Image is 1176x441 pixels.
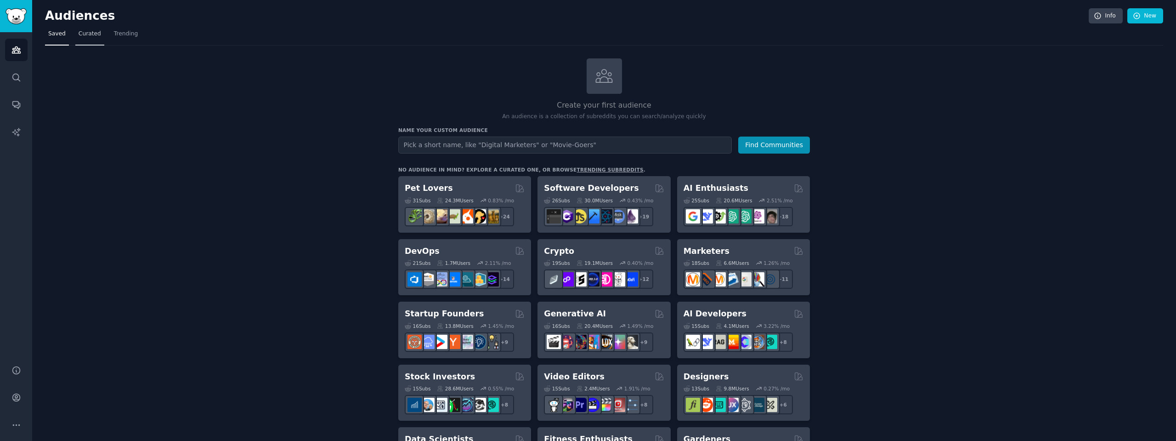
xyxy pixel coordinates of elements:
[763,272,777,286] img: OnlineMarketing
[446,272,460,286] img: DevOpsLinks
[472,398,486,412] img: swingtrading
[684,308,746,320] h2: AI Developers
[544,371,605,383] h2: Video Editors
[572,272,587,286] img: ethstaker
[763,398,777,412] img: UX_Design
[547,398,561,412] img: gopro
[611,272,625,286] img: CryptoNews
[544,385,570,392] div: 15 Sub s
[699,335,713,349] img: DeepSeek
[624,272,638,286] img: defi_
[420,398,435,412] img: ValueInvesting
[485,260,511,266] div: 2.11 % /mo
[577,197,613,204] div: 30.0M Users
[686,209,700,223] img: GoogleGeminiAI
[547,272,561,286] img: ethfinance
[684,183,748,194] h2: AI Enthusiasts
[472,335,486,349] img: Entrepreneurship
[6,8,27,24] img: GummySearch logo
[585,272,599,286] img: web3
[488,385,514,392] div: 0.55 % /mo
[398,113,810,121] p: An audience is a collection of subreddits you can search/analyze quickly
[716,260,749,266] div: 6.6M Users
[433,272,447,286] img: Docker_DevOps
[437,323,473,329] div: 13.8M Users
[686,335,700,349] img: LangChain
[634,269,653,289] div: + 12
[560,398,574,412] img: editors
[572,209,587,223] img: learnjavascript
[774,332,793,352] div: + 8
[472,209,486,223] img: PetAdvice
[437,385,473,392] div: 28.6M Users
[405,371,475,383] h2: Stock Investors
[684,246,729,257] h2: Marketers
[560,209,574,223] img: csharp
[405,308,484,320] h2: Startup Founders
[1127,8,1163,24] a: New
[750,209,764,223] img: OpenAIDev
[724,272,739,286] img: Emailmarketing
[737,335,752,349] img: OpenSourceAI
[684,371,729,383] h2: Designers
[716,323,749,329] div: 4.1M Users
[420,335,435,349] img: SaaS
[577,260,613,266] div: 19.1M Users
[1089,8,1123,24] a: Info
[763,335,777,349] img: AIDevelopersSociety
[684,385,709,392] div: 13 Sub s
[560,335,574,349] img: dalle2
[624,398,638,412] img: postproduction
[405,385,430,392] div: 15 Sub s
[560,272,574,286] img: 0xPolygon
[446,209,460,223] img: turtle
[598,335,612,349] img: FluxAI
[624,209,638,223] img: elixir
[585,398,599,412] img: VideoEditors
[472,272,486,286] img: aws_cdk
[763,323,790,329] div: 3.22 % /mo
[398,127,810,133] h3: Name your custom audience
[737,398,752,412] img: userexperience
[767,197,793,204] div: 2.51 % /mo
[433,209,447,223] img: leopardgeckos
[407,398,422,412] img: dividends
[547,335,561,349] img: aivideo
[628,260,654,266] div: 0.40 % /mo
[684,260,709,266] div: 18 Sub s
[598,209,612,223] img: reactnative
[577,167,643,172] a: trending subreddits
[544,308,606,320] h2: Generative AI
[763,260,790,266] div: 1.26 % /mo
[485,209,499,223] img: dogbreed
[686,398,700,412] img: typography
[712,335,726,349] img: Rag
[459,209,473,223] img: cockatiel
[495,207,514,226] div: + 24
[763,209,777,223] img: ArtificalIntelligence
[577,385,610,392] div: 2.4M Users
[611,398,625,412] img: Youtubevideo
[420,272,435,286] img: AWS_Certified_Experts
[724,335,739,349] img: MistralAI
[405,260,430,266] div: 21 Sub s
[488,323,514,329] div: 1.45 % /mo
[737,209,752,223] img: chatgpt_prompts_
[750,398,764,412] img: learndesign
[699,209,713,223] img: DeepSeek
[48,30,66,38] span: Saved
[572,335,587,349] img: deepdream
[459,272,473,286] img: platformengineering
[544,183,639,194] h2: Software Developers
[407,335,422,349] img: EntrepreneurRideAlong
[433,335,447,349] img: startup
[634,395,653,414] div: + 8
[547,209,561,223] img: software
[45,9,1089,23] h2: Audiences
[598,272,612,286] img: defiblockchain
[407,272,422,286] img: azuredevops
[485,272,499,286] img: PlatformEngineers
[585,209,599,223] img: iOSProgramming
[407,209,422,223] img: herpetology
[446,398,460,412] img: Trading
